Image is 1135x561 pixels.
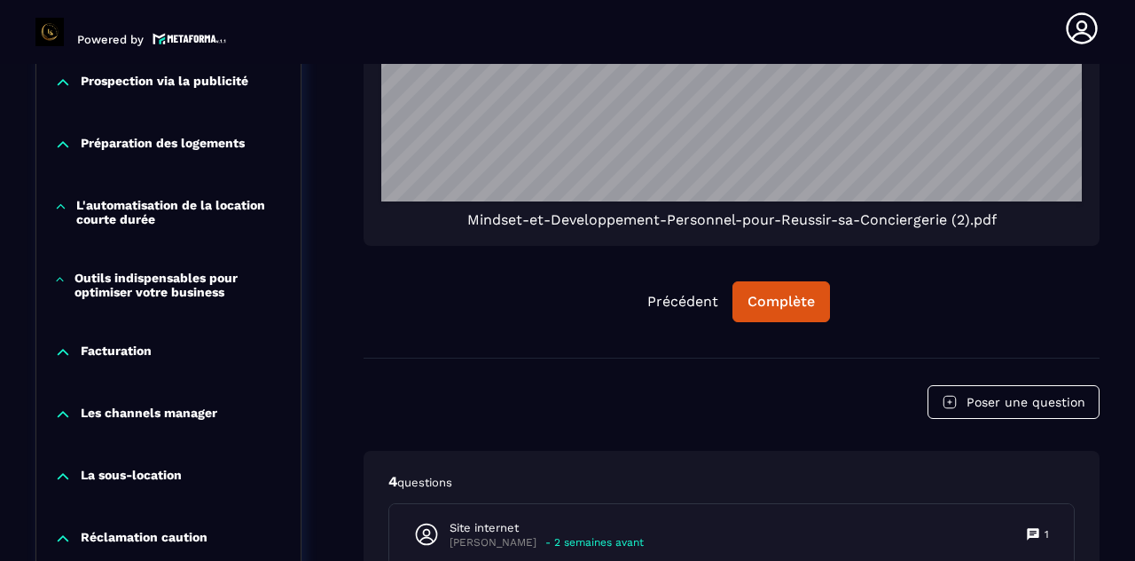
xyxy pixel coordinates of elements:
[81,468,182,486] p: La sous-location
[74,271,283,299] p: Outils indispensables pour optimiser votre business
[732,281,830,322] button: Complète
[397,476,452,489] span: questions
[450,520,644,536] p: Site internet
[1045,527,1049,541] p: 1
[748,293,815,311] div: Complète
[153,31,227,46] img: logo
[77,33,144,46] p: Powered by
[81,344,152,361] p: Facturation
[450,536,536,549] p: [PERSON_NAME]
[633,282,732,321] button: Précédent
[467,211,997,228] span: Mindset-et-Developpement-Personnel-pour-Reussir-sa-Conciergerie (2).pdf
[81,406,217,423] p: Les channels manager
[81,530,207,548] p: Réclamation caution
[76,198,283,226] p: L'automatisation de la location courte durée
[545,536,644,549] p: - 2 semaines avant
[388,472,1075,492] p: 4
[928,385,1100,419] button: Poser une question
[81,74,248,91] p: Prospection via la publicité
[35,18,64,46] img: logo-branding
[81,136,245,154] p: Préparation des logements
